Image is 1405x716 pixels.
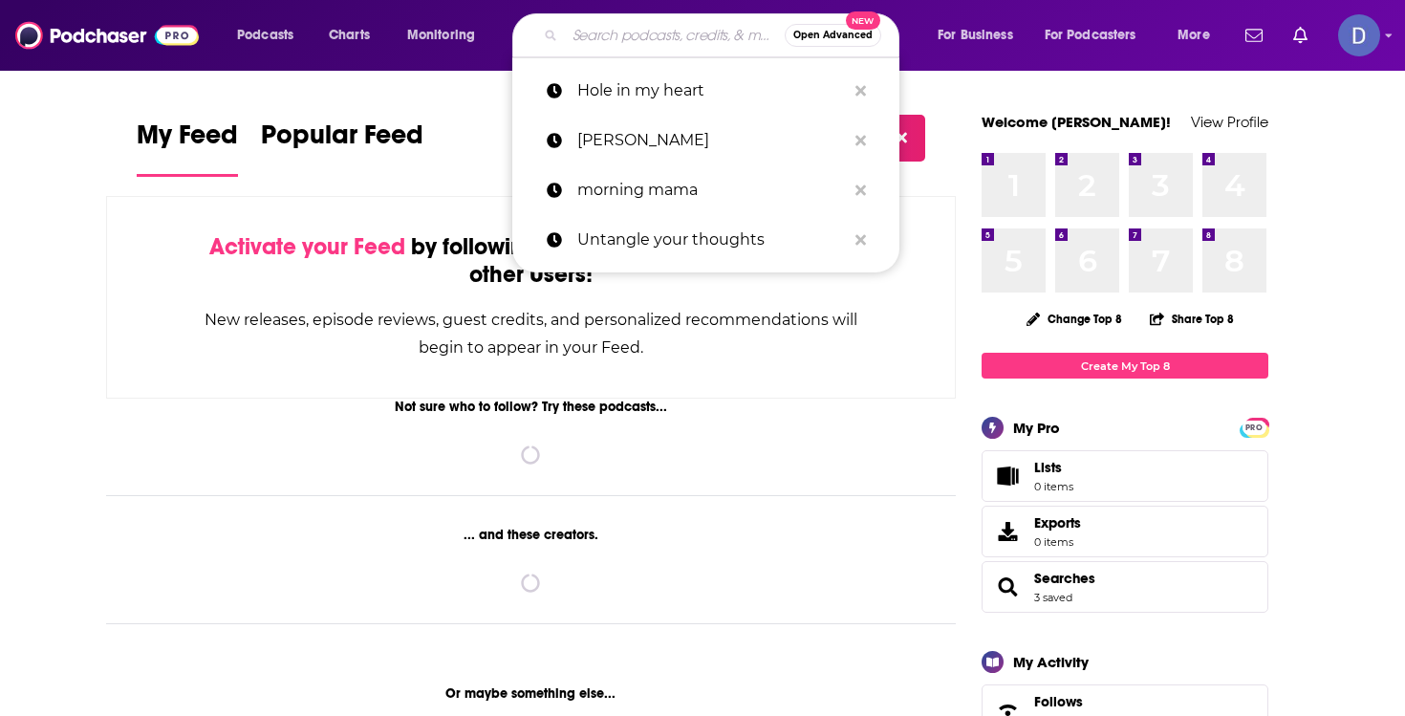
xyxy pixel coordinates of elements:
[1034,591,1072,604] a: 3 saved
[793,31,873,40] span: Open Advanced
[1178,22,1210,49] span: More
[512,66,899,116] a: Hole in my heart
[203,306,859,361] div: New releases, episode reviews, guest credits, and personalized recommendations will begin to appe...
[1013,653,1089,671] div: My Activity
[988,518,1027,545] span: Exports
[982,506,1268,557] a: Exports
[988,463,1027,489] span: Lists
[1286,19,1315,52] a: Show notifications dropdown
[512,165,899,215] a: morning mama
[1243,421,1265,435] span: PRO
[394,20,500,51] button: open menu
[261,119,423,177] a: Popular Feed
[1034,535,1081,549] span: 0 items
[577,165,846,215] p: morning mama
[577,215,846,265] p: Untangle your thoughts
[530,13,918,57] div: Search podcasts, credits, & more...
[512,116,899,165] a: [PERSON_NAME]
[577,66,846,116] p: Hole in my heart
[1338,14,1380,56] span: Logged in as dianawurster
[938,22,1013,49] span: For Business
[1034,459,1062,476] span: Lists
[1045,22,1136,49] span: For Podcasters
[316,20,381,51] a: Charts
[1034,514,1081,532] span: Exports
[982,450,1268,502] a: Lists
[1034,480,1073,493] span: 0 items
[137,119,238,177] a: My Feed
[106,685,956,702] div: Or maybe something else...
[1032,20,1164,51] button: open menu
[209,232,405,261] span: Activate your Feed
[1243,420,1265,434] a: PRO
[1013,419,1060,437] div: My Pro
[924,20,1037,51] button: open menu
[565,20,785,51] input: Search podcasts, credits, & more...
[106,399,956,415] div: Not sure who to follow? Try these podcasts...
[15,17,199,54] img: Podchaser - Follow, Share and Rate Podcasts
[988,574,1027,600] a: Searches
[982,353,1268,379] a: Create My Top 8
[1034,570,1095,587] a: Searches
[1034,693,1210,710] a: Follows
[785,24,881,47] button: Open AdvancedNew
[407,22,475,49] span: Monitoring
[1015,307,1134,331] button: Change Top 8
[106,527,956,543] div: ... and these creators.
[982,113,1171,131] a: Welcome [PERSON_NAME]!
[512,215,899,265] a: Untangle your thoughts
[237,22,293,49] span: Podcasts
[1164,20,1234,51] button: open menu
[329,22,370,49] span: Charts
[577,116,846,165] p: Meg Meeker
[137,119,238,163] span: My Feed
[1191,113,1268,131] a: View Profile
[261,119,423,163] span: Popular Feed
[846,11,880,30] span: New
[1149,300,1235,337] button: Share Top 8
[1338,14,1380,56] button: Show profile menu
[1034,459,1073,476] span: Lists
[1338,14,1380,56] img: User Profile
[1034,693,1083,710] span: Follows
[224,20,318,51] button: open menu
[982,561,1268,613] span: Searches
[203,233,859,289] div: by following Podcasts, Creators, Lists, and other Users!
[1238,19,1270,52] a: Show notifications dropdown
